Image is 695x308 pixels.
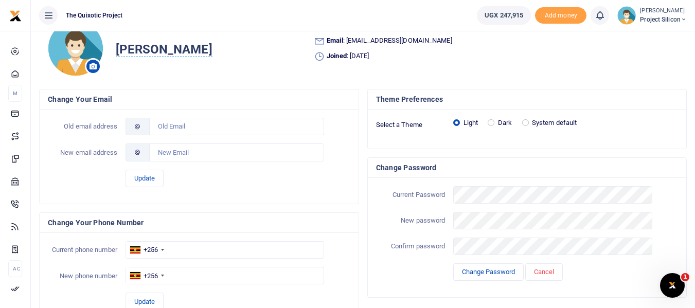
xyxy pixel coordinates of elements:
li: : [DATE] [314,51,679,62]
label: New phone number [44,271,121,281]
h4: Change your phone number [48,217,350,228]
li: Wallet ballance [473,6,535,25]
li: M [8,85,22,102]
div: +256 [144,271,158,281]
label: Old email address [44,121,121,132]
iframe: Intercom live chat [660,273,685,298]
label: Current Password [372,190,450,200]
span: UGX 247,915 [485,10,523,21]
li: Toup your wallet [535,7,586,24]
h4: Change your email [48,94,350,105]
span: 1 [681,273,689,281]
button: Cancel [525,263,563,281]
label: Select a Theme [372,120,450,130]
a: profile-user [PERSON_NAME] Project Silicon [617,6,687,25]
label: System default [532,118,577,128]
a: Add money [535,11,586,19]
label: Current phone number [44,245,121,255]
div: +256 [144,245,158,255]
b: Joined [327,52,347,60]
b: Email [327,37,343,44]
button: Change Password [453,263,524,281]
label: Dark [498,118,512,128]
a: logo-small logo-large logo-large [9,11,22,19]
label: Confirm password [372,241,450,251]
h4: Change Password [376,162,679,173]
input: New Email [149,143,324,161]
a: UGX 247,915 [477,6,531,25]
button: Update [126,170,164,187]
li: : [EMAIL_ADDRESS][DOMAIN_NAME] [314,35,679,47]
span: Project Silicon [640,15,687,24]
h4: Theme Preferences [376,94,679,105]
span: [PERSON_NAME] [116,42,212,57]
img: profile-user [617,6,636,25]
img: logo-small [9,10,22,22]
label: New password [372,215,450,226]
small: [PERSON_NAME] [640,7,687,15]
li: Ac [8,260,22,277]
input: Old Email [149,118,324,135]
label: New email address [44,148,121,158]
label: Light [464,118,478,128]
span: Add money [535,7,586,24]
div: Uganda: +256 [126,242,167,258]
div: Uganda: +256 [126,267,167,284]
span: The Quixotic Project [62,11,127,20]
